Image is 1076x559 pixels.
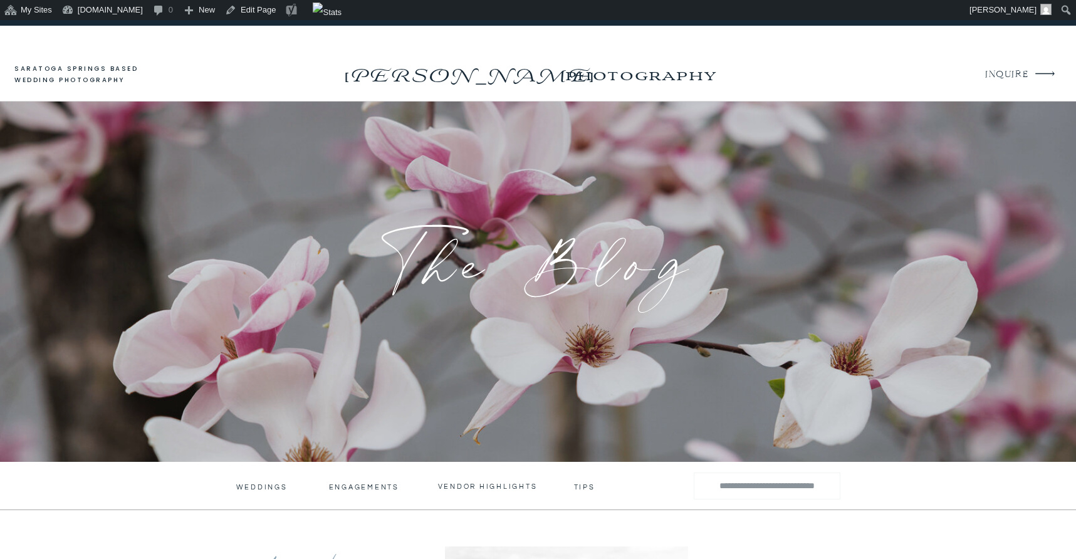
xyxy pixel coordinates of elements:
a: saratoga springs based wedding photography [14,63,162,86]
a: engagements [329,483,402,491]
a: Weddings [236,483,286,491]
img: Views over 48 hours. Click for more Jetpack Stats. [313,3,342,23]
a: tips [574,483,597,489]
a: INQUIRE [985,66,1027,83]
h1: The Blog [303,232,773,283]
a: [PERSON_NAME] [341,61,596,81]
a: photography [540,58,740,92]
a: vendor highlights [438,482,538,491]
span: [PERSON_NAME] [969,5,1037,14]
